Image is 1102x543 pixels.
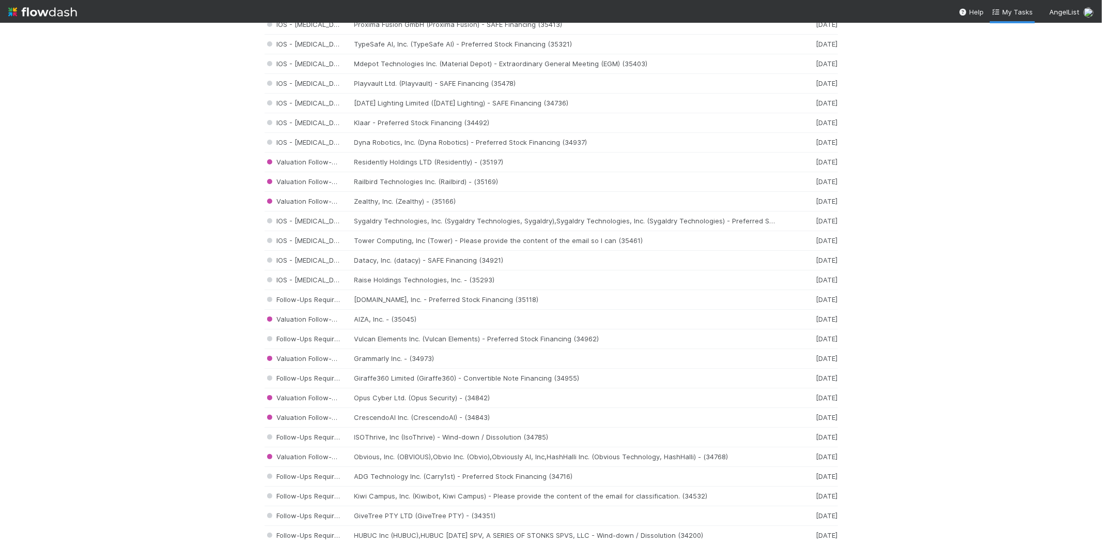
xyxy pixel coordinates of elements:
img: avatar_5106bb14-94e9-4897-80de-6ae81081f36d.png [1083,7,1094,18]
div: [DATE] Lighting Limited ([DATE] Lighting) - SAFE Financing (34736) [354,99,776,108]
div: Opus Cyber Ltd. (Opus Security) - (34842) [354,394,776,402]
div: [DATE] [776,354,838,363]
div: Vulcan Elements Inc. (Vulcan Elements) - Preferred Stock Financing (34962) [354,335,776,343]
div: [DATE] [776,256,838,265]
div: [DATE] [776,79,838,88]
span: IOS - [MEDICAL_DATA] [265,256,349,264]
div: Residently Holdings LTD (Residently) - (35197) [354,158,776,167]
span: IOS - [MEDICAL_DATA] [265,79,349,87]
span: IOS - [MEDICAL_DATA] [265,118,349,127]
div: Tower Computing, Inc (Tower) - Please provide the content of the email so I can (35461) [354,236,776,245]
span: Valuation Follow-Ups Required [265,315,375,323]
div: Zealthy, Inc. (Zealthy) - (35166) [354,197,776,206]
div: [DATE] [776,99,838,108]
div: Dyna Robotics, Inc. (Dyna Robotics) - Preferred Stock Financing (34937) [354,138,776,147]
span: Follow-Ups Required [265,374,343,382]
div: Datacy, Inc. (datacy) - SAFE Financing (34921) [354,256,776,265]
span: Valuation Follow-Ups Required [265,158,375,166]
div: Help [959,7,984,17]
span: Valuation Follow-Ups Required [265,452,375,461]
span: IOS - [MEDICAL_DATA] [265,20,349,28]
div: Kiwi Campus, Inc. (Kiwibot, Kiwi Campus) - Please provide the content of the email for classifica... [354,492,776,501]
div: Klaar - Preferred Stock Financing (34492) [354,118,776,127]
span: Follow-Ups Required [265,295,343,304]
div: GiveTree PTY LTD (GiveTree PTY) - (34351) [354,511,776,520]
div: [DOMAIN_NAME], Inc. - Preferred Stock Financing (35118) [354,295,776,304]
span: Valuation Follow-Ups Required [265,354,375,363]
div: AIZA, Inc. - (35045) [354,315,776,324]
div: [DATE] [776,413,838,422]
span: Valuation Follow-Ups Required [265,197,375,205]
div: [DATE] [776,335,838,343]
div: CrescendoAI Inc. (CrescendoAI) - (34843) [354,413,776,422]
div: [DATE] [776,492,838,501]
div: [DATE] [776,394,838,402]
span: IOS - [MEDICAL_DATA] [265,217,349,225]
div: Raise Holdings Technologies, Inc. - (35293) [354,276,776,284]
a: My Tasks [992,7,1033,17]
div: [DATE] [776,118,838,127]
span: Follow-Ups Required [265,433,343,441]
div: ADG Technology Inc. (Carry1st) - Preferred Stock Financing (34716) [354,472,776,481]
span: Follow-Ups Required [265,335,343,343]
span: IOS - [MEDICAL_DATA] [265,40,349,48]
div: Sygaldry Technologies, Inc. (Sygaldry Technologies, Sygaldry),Sygaldry Technologies, Inc. (Sygald... [354,217,776,225]
div: [DATE] [776,40,838,49]
span: Follow-Ups Required [265,492,343,500]
div: Giraffe360 Limited (Giraffe360) - Convertible Note Financing (34955) [354,374,776,383]
span: AngelList [1049,8,1079,16]
div: [DATE] [776,138,838,147]
div: [DATE] [776,177,838,186]
div: [DATE] [776,374,838,383]
div: [DATE] [776,59,838,68]
img: logo-inverted-e16ddd16eac7371096b0.svg [8,3,77,21]
div: [DATE] [776,276,838,284]
div: [DATE] [776,236,838,245]
div: [DATE] [776,197,838,206]
span: IOS - [MEDICAL_DATA] [265,59,349,68]
div: [DATE] [776,20,838,29]
div: ISOThrive, Inc (IsoThrive) - Wind-down / Dissolution (34785) [354,433,776,442]
span: Follow-Ups Required [265,472,343,480]
div: HUBUC Inc (HUBUC),HUBUC [DATE] SPV, A SERIES OF STONKS SPVS, LLC - Wind-down / Dissolution (34200) [354,531,776,540]
div: [DATE] [776,452,838,461]
span: Follow-Ups Required [265,511,343,520]
span: Valuation Follow-Ups Required [265,413,375,421]
span: IOS - [MEDICAL_DATA] [265,138,349,146]
div: Grammarly Inc. - (34973) [354,354,776,363]
div: [DATE] [776,472,838,481]
div: Playvault Ltd. (Playvault) - SAFE Financing (35478) [354,79,776,88]
div: Railbird Technologies Inc. (Railbird) - (35169) [354,177,776,186]
div: Obvious, Inc. (OBVIOUS),Obvio Inc. (Obvio),Obviously AI, Inc,HashHalli Inc. (Obvious Technology, ... [354,452,776,461]
div: Mdepot Technologies Inc. (Material Depot) - Extraordinary General Meeting (EGM) (35403) [354,59,776,68]
span: Valuation Follow-Ups Required [265,177,375,186]
div: [DATE] [776,531,838,540]
span: IOS - [MEDICAL_DATA] [265,236,349,245]
span: IOS - [MEDICAL_DATA] [265,99,349,107]
span: My Tasks [992,8,1033,16]
div: [DATE] [776,217,838,225]
div: TypeSafe AI, Inc. (TypeSafe AI) - Preferred Stock Financing (35321) [354,40,776,49]
div: Proxima Fusion GmbH (Proxima Fusion) - SAFE Financing (35413) [354,20,776,29]
div: [DATE] [776,315,838,324]
div: [DATE] [776,433,838,442]
span: Follow-Ups Required [265,531,343,539]
div: [DATE] [776,511,838,520]
div: [DATE] [776,158,838,167]
span: Valuation Follow-Ups Required [265,394,375,402]
div: [DATE] [776,295,838,304]
span: IOS - [MEDICAL_DATA] [265,276,349,284]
